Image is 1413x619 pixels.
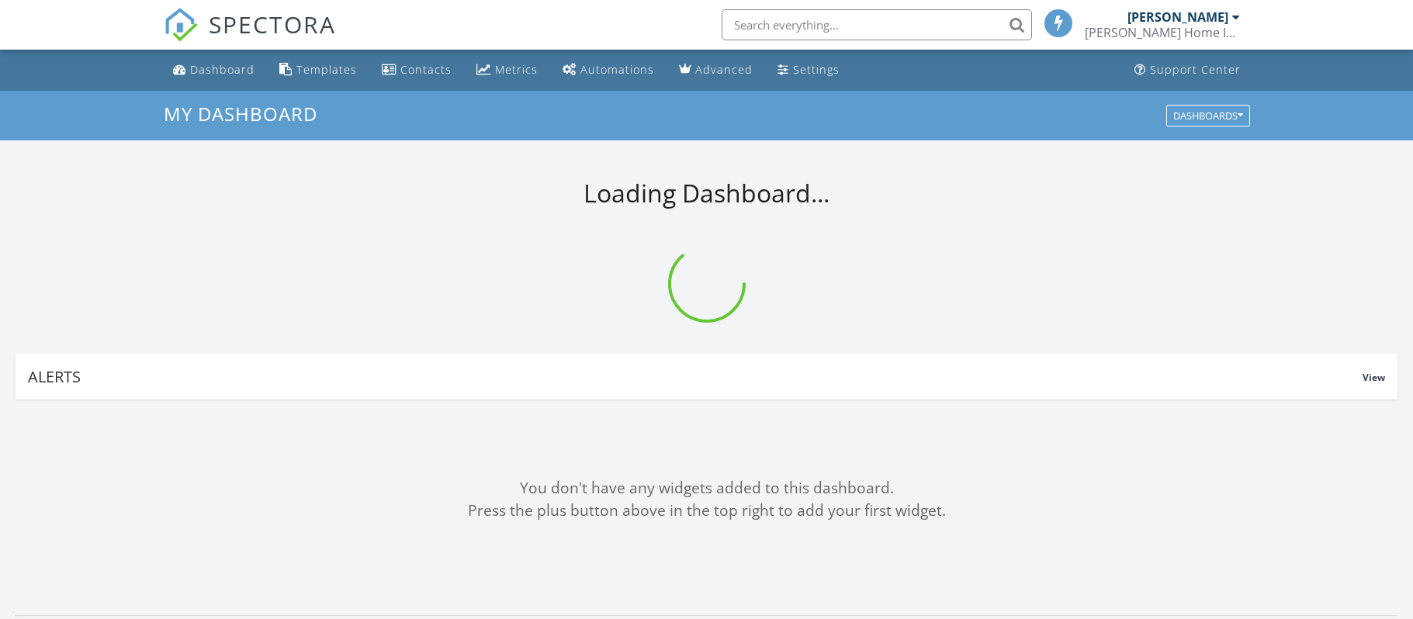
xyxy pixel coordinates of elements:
[495,62,538,77] div: Metrics
[1166,105,1250,126] button: Dashboards
[1173,110,1243,121] div: Dashboards
[771,56,846,85] a: Settings
[376,56,458,85] a: Contacts
[1363,371,1385,384] span: View
[1150,62,1241,77] div: Support Center
[164,101,317,126] span: My Dashboard
[28,366,1363,387] div: Alerts
[167,56,261,85] a: Dashboard
[400,62,452,77] div: Contacts
[1085,25,1240,40] div: Duncan Home Inspections
[793,62,840,77] div: Settings
[16,477,1397,500] div: You don't have any widgets added to this dashboard.
[16,500,1397,522] div: Press the plus button above in the top right to add your first widget.
[190,62,255,77] div: Dashboard
[580,62,654,77] div: Automations
[470,56,544,85] a: Metrics
[556,56,660,85] a: Automations (Basic)
[1128,56,1247,85] a: Support Center
[164,8,198,42] img: The Best Home Inspection Software - Spectora
[209,8,336,40] span: SPECTORA
[673,56,759,85] a: Advanced
[273,56,363,85] a: Templates
[695,62,753,77] div: Advanced
[296,62,357,77] div: Templates
[164,21,336,54] a: SPECTORA
[1127,9,1228,25] div: [PERSON_NAME]
[722,9,1032,40] input: Search everything...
